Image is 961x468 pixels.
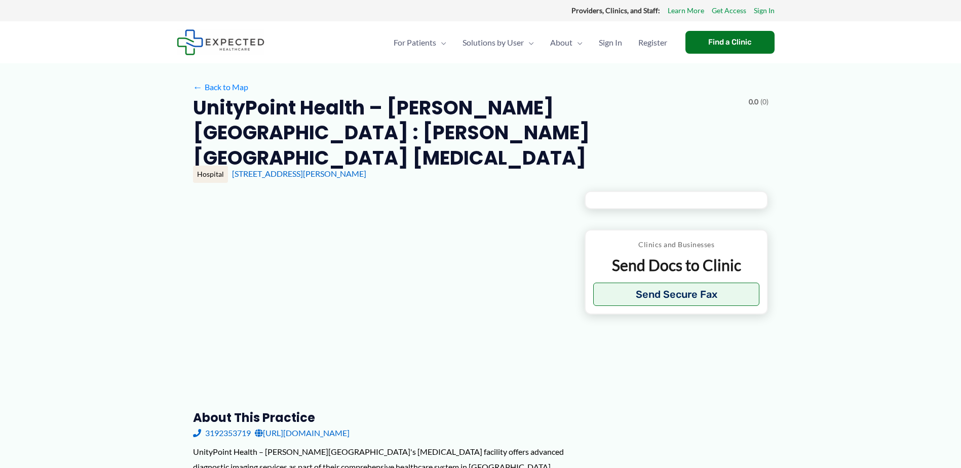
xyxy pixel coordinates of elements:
h3: About this practice [193,410,568,425]
a: AboutMenu Toggle [542,25,591,60]
a: Find a Clinic [685,31,775,54]
a: 3192353719 [193,425,251,441]
span: Solutions by User [463,25,524,60]
a: [STREET_ADDRESS][PERSON_NAME] [232,169,366,178]
strong: Providers, Clinics, and Staff: [571,6,660,15]
h2: UnityPoint Health – [PERSON_NAME][GEOGRAPHIC_DATA] : [PERSON_NAME][GEOGRAPHIC_DATA] [MEDICAL_DATA] [193,95,741,170]
span: (0) [760,95,768,108]
img: Expected Healthcare Logo - side, dark font, small [177,29,264,55]
div: Hospital [193,166,228,183]
p: Send Docs to Clinic [593,255,760,275]
a: Sign In [754,4,775,17]
button: Send Secure Fax [593,283,760,306]
a: [URL][DOMAIN_NAME] [255,425,350,441]
span: ← [193,82,203,92]
span: Menu Toggle [436,25,446,60]
a: Solutions by UserMenu Toggle [454,25,542,60]
span: Register [638,25,667,60]
span: Menu Toggle [524,25,534,60]
nav: Primary Site Navigation [386,25,675,60]
span: For Patients [394,25,436,60]
a: Sign In [591,25,630,60]
span: About [550,25,572,60]
span: Sign In [599,25,622,60]
a: For PatientsMenu Toggle [386,25,454,60]
a: Get Access [712,4,746,17]
span: Menu Toggle [572,25,583,60]
a: Learn More [668,4,704,17]
a: Register [630,25,675,60]
span: 0.0 [749,95,758,108]
a: ←Back to Map [193,80,248,95]
p: Clinics and Businesses [593,238,760,251]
